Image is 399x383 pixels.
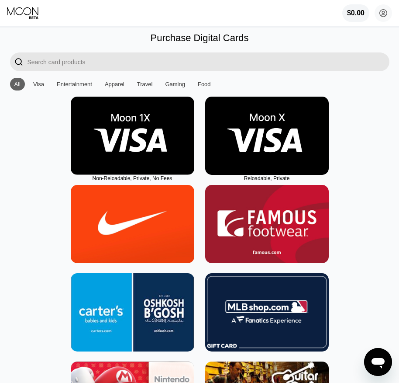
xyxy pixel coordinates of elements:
div: All [14,81,21,87]
div: Apparel [105,81,124,87]
input: Search card products [28,52,389,71]
div: Visa [33,81,44,87]
div: $0.00 [347,9,365,17]
div: Gaming [165,81,185,87]
div: Visa [29,78,48,91]
div: Reloadable, Private [205,175,329,181]
div: Food [198,81,211,87]
div: Travel [133,78,157,91]
div: $0.00 [342,4,369,22]
div:  [10,52,28,71]
div: Entertainment [57,81,92,87]
div: Apparel [100,78,129,91]
iframe: Button to launch messaging window [364,348,392,376]
div: Gaming [161,78,189,91]
div: Entertainment [52,78,96,91]
div: Non-Reloadable, Private, No Fees [71,175,194,181]
div: Travel [137,81,153,87]
div: All [10,78,25,91]
div: Food [193,78,215,91]
div: Purchase Digital Cards [151,32,249,44]
div:  [14,57,23,67]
